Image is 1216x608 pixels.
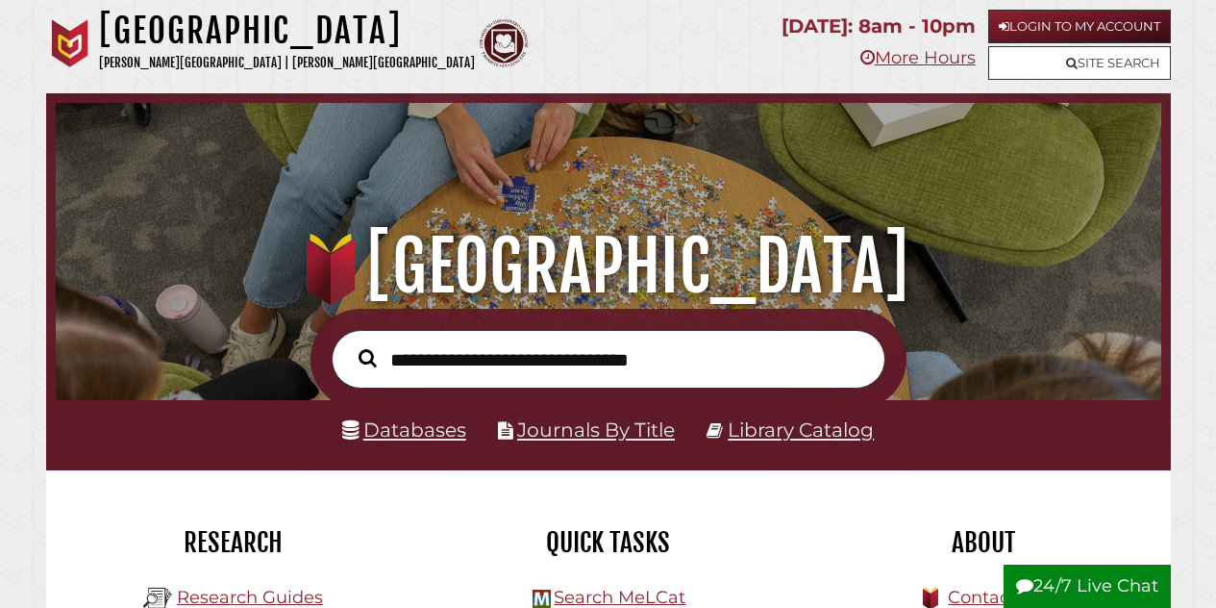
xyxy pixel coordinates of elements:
[988,10,1171,43] a: Login to My Account
[810,526,1156,559] h2: About
[948,587,1043,608] a: Contact Us
[533,590,551,608] img: Hekman Library Logo
[782,10,976,43] p: [DATE]: 8am - 10pm
[517,418,675,442] a: Journals By Title
[349,344,386,372] button: Search
[554,587,685,608] a: Search MeLCat
[73,224,1142,309] h1: [GEOGRAPHIC_DATA]
[99,10,475,52] h1: [GEOGRAPHIC_DATA]
[177,587,323,608] a: Research Guides
[359,348,377,367] i: Search
[46,19,94,67] img: Calvin University
[99,52,475,74] p: [PERSON_NAME][GEOGRAPHIC_DATA] | [PERSON_NAME][GEOGRAPHIC_DATA]
[435,526,782,559] h2: Quick Tasks
[860,47,976,68] a: More Hours
[342,418,466,442] a: Databases
[480,19,528,67] img: Calvin Theological Seminary
[728,418,874,442] a: Library Catalog
[61,526,407,559] h2: Research
[988,46,1171,80] a: Site Search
